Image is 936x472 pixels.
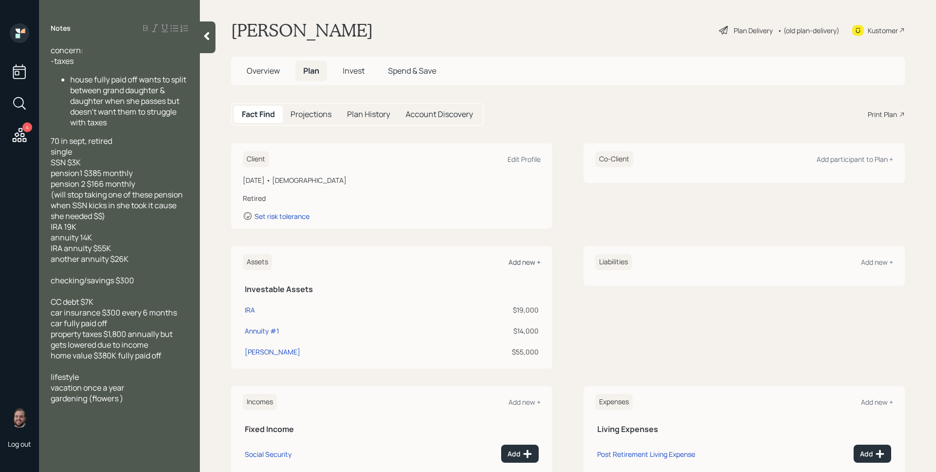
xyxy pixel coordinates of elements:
div: Log out [8,439,31,449]
div: Add new + [861,397,893,407]
h6: Assets [243,254,272,270]
div: Add [507,449,532,459]
h6: Expenses [595,394,633,410]
div: Plan Delivery [734,25,773,36]
img: james-distasi-headshot.png [10,408,29,428]
div: IRA [245,305,255,315]
div: Edit Profile [507,155,541,164]
div: Annuity #1 [245,326,279,336]
div: Social Security [245,450,292,459]
h1: [PERSON_NAME] [231,20,373,41]
div: Add [860,449,885,459]
h5: Projections [291,110,331,119]
h5: Investable Assets [245,285,539,294]
span: concern: -taxes [51,45,83,66]
div: [PERSON_NAME] [245,347,300,357]
h6: Co-Client [595,151,633,167]
div: [DATE] • [DEMOGRAPHIC_DATA] [243,175,541,185]
h6: Incomes [243,394,277,410]
h5: Account Discovery [406,110,473,119]
div: • (old plan-delivery) [778,25,839,36]
h6: Client [243,151,269,167]
div: $19,000 [441,305,539,315]
button: Add [854,445,891,463]
div: Add new + [508,257,541,267]
span: Spend & Save [388,65,436,76]
span: Overview [247,65,280,76]
span: 70 in sept, retired single SSN $3K pension1 $385 monthly pension 2 $166 monthly (will stop taking... [51,136,184,264]
div: Set risk tolerance [254,212,310,221]
div: Add participant to Plan + [817,155,893,164]
span: checking/savings $300 [51,275,134,286]
div: Post Retirement Living Expense [597,450,695,459]
div: $14,000 [441,326,539,336]
h6: Liabilities [595,254,632,270]
span: Invest [343,65,365,76]
div: 4 [22,122,32,132]
span: CC debt $7K car insurance $300 every 6 months car fully paid off property taxes $1,800 annually b... [51,296,178,361]
div: $55,000 [441,347,539,357]
span: lifestyle vacation once a year gardening (flowers ) [51,372,124,404]
button: Add [501,445,539,463]
span: Plan [303,65,319,76]
span: house fully paid off wants to split between grand daughter & daughter when she passes but doesn't... [70,74,188,128]
div: Print Plan [868,109,897,119]
div: Retired [243,193,541,203]
h5: Fact Find [242,110,275,119]
h5: Living Expenses [597,425,891,434]
div: Kustomer [868,25,898,36]
h5: Fixed Income [245,425,539,434]
h5: Plan History [347,110,390,119]
div: Add new + [508,397,541,407]
label: Notes [51,23,71,33]
div: Add new + [861,257,893,267]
